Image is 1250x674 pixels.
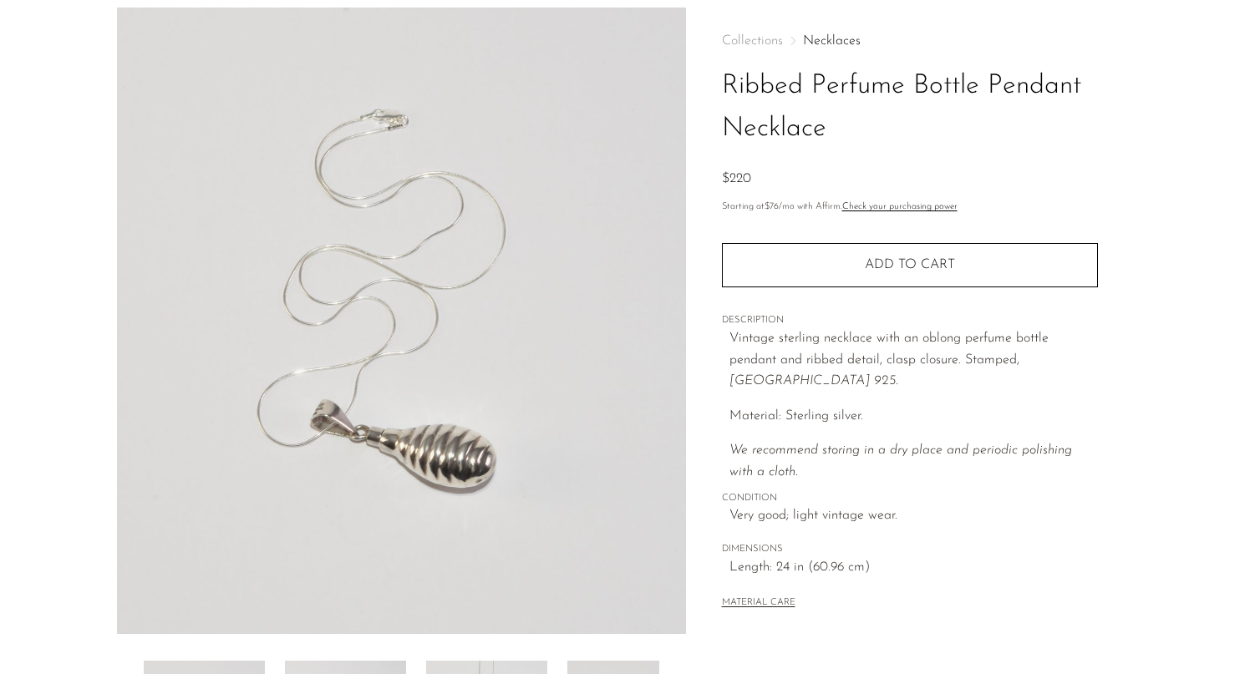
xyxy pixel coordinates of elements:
[729,374,898,388] em: [GEOGRAPHIC_DATA] 925.
[729,443,1072,479] i: We recommend storing in a dry place and periodic polishing with a cloth.
[722,491,1098,506] span: CONDITION
[722,65,1098,150] h1: Ribbed Perfume Bottle Pendant Necklace
[803,34,861,48] a: Necklaces
[722,313,1098,328] span: DESCRIPTION
[729,557,1098,579] span: Length: 24 in (60.96 cm)
[865,258,955,271] span: Add to cart
[722,243,1098,286] button: Add to cart
[722,34,783,48] span: Collections
[722,200,1098,215] p: Starting at /mo with Affirm.
[117,8,686,634] img: Ribbed Perfume Bottle Pendant Necklace
[729,406,1098,428] p: Material: Sterling silver.
[729,505,1098,527] span: Very good; light vintage wear.
[722,34,1098,48] nav: Breadcrumbs
[722,172,751,185] span: $220
[729,328,1098,393] p: Vintage sterling necklace with an oblong perfume bottle pendant and ribbed detail, clasp closure....
[765,202,779,211] span: $76
[842,202,958,211] a: Check your purchasing power - Learn more about Affirm Financing (opens in modal)
[722,597,795,610] button: MATERIAL CARE
[722,542,1098,557] span: DIMENSIONS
